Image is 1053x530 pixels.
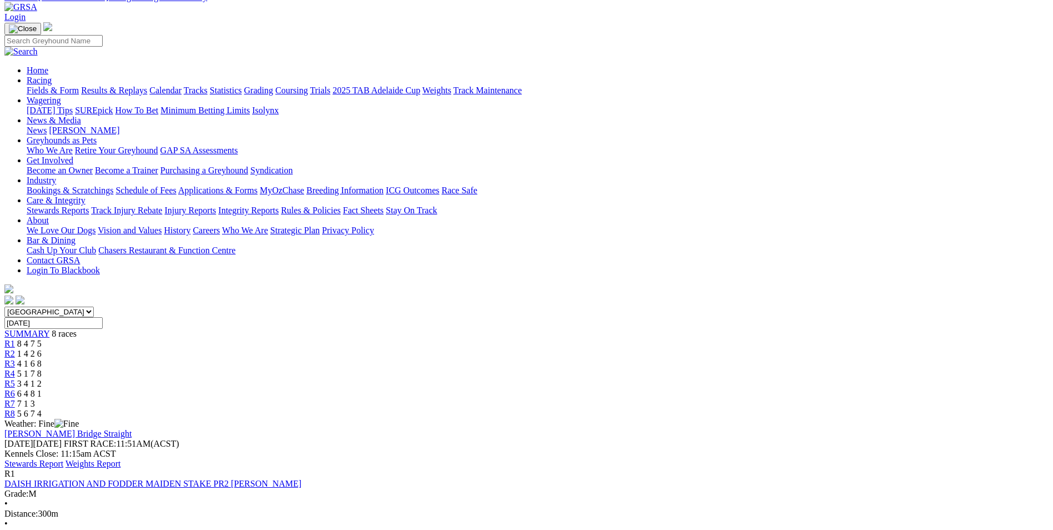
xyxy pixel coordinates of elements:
a: Care & Integrity [27,196,85,205]
a: Racing [27,76,52,85]
div: Industry [27,186,1049,196]
span: Distance: [4,509,38,518]
a: [DATE] Tips [27,106,73,115]
span: 8 4 7 5 [17,339,42,348]
a: Become a Trainer [95,166,158,175]
a: Statistics [210,86,242,95]
div: 300m [4,509,1049,519]
div: Bar & Dining [27,246,1049,256]
a: Applications & Forms [178,186,258,195]
a: R4 [4,369,15,378]
a: R6 [4,389,15,398]
a: Vision and Values [98,226,162,235]
a: R1 [4,339,15,348]
a: About [27,216,49,225]
span: Weather: Fine [4,419,79,428]
a: Who We Are [27,146,73,155]
a: Track Maintenance [454,86,522,95]
a: History [164,226,190,235]
span: • [4,499,8,508]
a: GAP SA Assessments [160,146,238,155]
img: GRSA [4,2,37,12]
a: Coursing [275,86,308,95]
a: MyOzChase [260,186,304,195]
div: News & Media [27,126,1049,136]
a: Syndication [250,166,293,175]
a: Stewards Report [4,459,63,468]
img: logo-grsa-white.png [4,284,13,293]
a: Strategic Plan [270,226,320,235]
a: Stay On Track [386,206,437,215]
a: Trials [310,86,330,95]
span: R1 [4,469,15,478]
img: Search [4,47,38,57]
div: Greyhounds as Pets [27,146,1049,156]
img: facebook.svg [4,296,13,304]
span: 11:51AM(ACST) [64,439,179,448]
a: Weights [422,86,451,95]
a: R5 [4,379,15,388]
a: Privacy Policy [322,226,374,235]
div: Racing [27,86,1049,96]
a: Contact GRSA [27,256,80,265]
span: SUMMARY [4,329,49,338]
a: Integrity Reports [218,206,279,215]
span: 8 races [52,329,77,338]
a: Isolynx [252,106,279,115]
a: Weights Report [66,459,121,468]
a: R3 [4,359,15,368]
a: Tracks [184,86,208,95]
div: Kennels Close: 11:15am ACST [4,449,1049,459]
a: Wagering [27,96,61,105]
div: About [27,226,1049,236]
span: [DATE] [4,439,62,448]
span: 7 1 3 [17,399,35,408]
span: 5 1 7 8 [17,369,42,378]
a: SUREpick [75,106,113,115]
a: Bar & Dining [27,236,75,245]
a: Minimum Betting Limits [160,106,250,115]
img: logo-grsa-white.png [43,22,52,31]
a: News & Media [27,116,81,125]
a: [PERSON_NAME] Bridge Straight [4,429,132,438]
a: Who We Are [222,226,268,235]
div: Care & Integrity [27,206,1049,216]
a: Retire Your Greyhound [75,146,158,155]
a: Grading [244,86,273,95]
a: [PERSON_NAME] [49,126,119,135]
a: Become an Owner [27,166,93,175]
a: Login [4,12,26,22]
a: Fields & Form [27,86,79,95]
a: ICG Outcomes [386,186,439,195]
a: How To Bet [115,106,159,115]
a: Bookings & Scratchings [27,186,113,195]
a: Stewards Reports [27,206,89,215]
div: M [4,489,1049,499]
a: Results & Replays [81,86,147,95]
span: 1 4 2 6 [17,349,42,358]
a: R2 [4,349,15,358]
img: twitter.svg [16,296,24,304]
span: 6 4 8 1 [17,389,42,398]
a: Rules & Policies [281,206,341,215]
a: Breeding Information [306,186,384,195]
span: [DATE] [4,439,33,448]
a: Home [27,66,48,75]
a: DAISH IRRIGATION AND FODDER MAIDEN STAKE PR2 [PERSON_NAME] [4,479,301,488]
a: Schedule of Fees [115,186,176,195]
a: Careers [193,226,220,235]
span: R7 [4,399,15,408]
span: • [4,519,8,528]
a: News [27,126,47,135]
a: Greyhounds as Pets [27,136,97,145]
input: Search [4,35,103,47]
img: Fine [54,419,79,429]
button: Toggle navigation [4,23,41,35]
a: 2025 TAB Adelaide Cup [332,86,420,95]
a: Get Involved [27,156,73,165]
